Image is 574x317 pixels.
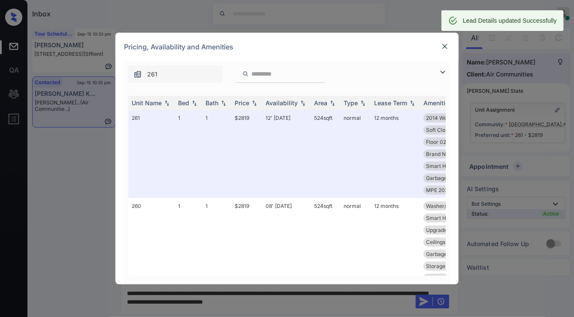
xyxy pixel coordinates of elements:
[426,187,498,193] span: MPE 2024 [PERSON_NAME]...
[115,33,459,61] div: Pricing, Availability and Amenities
[132,99,162,107] div: Unit Name
[426,239,468,245] span: Ceilings Cathed...
[202,110,231,198] td: 1
[262,198,311,310] td: 08' [DATE]
[242,70,249,78] img: icon-zuma
[426,275,471,281] span: Brand New Kitch...
[311,198,340,310] td: 524 sqft
[344,99,358,107] div: Type
[340,110,371,198] td: normal
[438,67,448,77] img: icon-zuma
[175,110,202,198] td: 1
[426,263,468,269] span: Storage Exterio...
[314,99,327,107] div: Area
[128,198,175,310] td: 260
[178,99,189,107] div: Bed
[231,110,262,198] td: $2819
[441,42,449,51] img: close
[426,139,446,145] span: Floor 02
[262,110,311,198] td: 12' [DATE]
[374,99,407,107] div: Lease Term
[175,198,202,310] td: 1
[147,70,157,79] span: 261
[231,198,262,310] td: $2819
[426,127,467,133] span: Soft Close Cabi...
[202,198,231,310] td: 1
[359,100,367,106] img: sorting
[328,100,337,106] img: sorting
[250,100,259,106] img: sorting
[426,227,471,233] span: Upgrade 2007: D...
[128,110,175,198] td: 261
[266,99,298,107] div: Availability
[426,163,474,169] span: Smart Home Door...
[311,110,340,198] td: 524 sqft
[299,100,307,106] img: sorting
[205,99,218,107] div: Bath
[190,100,199,106] img: sorting
[426,175,471,181] span: Garbage disposa...
[408,100,417,106] img: sorting
[340,198,371,310] td: normal
[163,100,171,106] img: sorting
[426,151,471,157] span: Brand New Kitch...
[463,13,557,28] div: Lead Details updated Successfully
[235,99,249,107] div: Price
[219,100,228,106] img: sorting
[426,115,470,121] span: 2014 Wood Floor...
[423,99,452,107] div: Amenities
[426,203,470,209] span: Washer/Dryer 1-...
[371,198,420,310] td: 12 months
[133,70,142,79] img: icon-zuma
[371,110,420,198] td: 12 months
[426,251,471,257] span: Garbage disposa...
[426,215,474,221] span: Smart Home Door...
